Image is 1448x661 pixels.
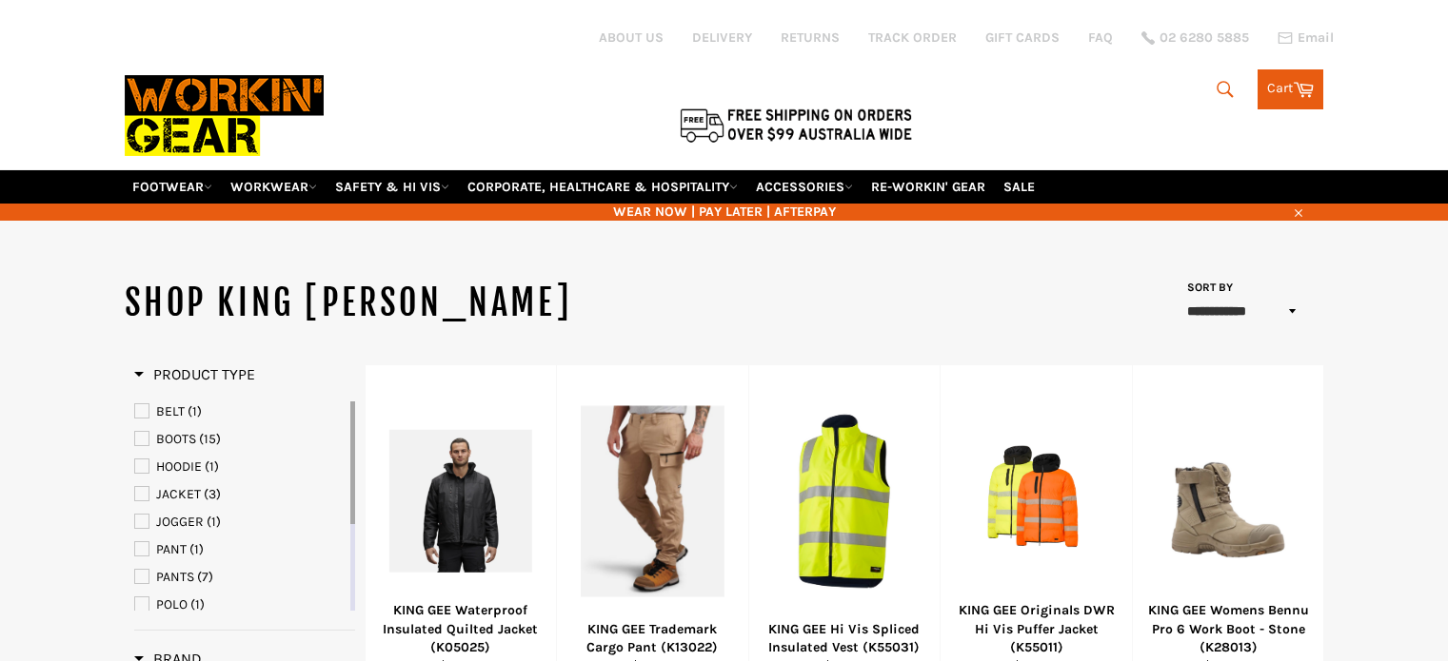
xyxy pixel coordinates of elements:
a: BOOTS [134,429,347,450]
a: Cart [1258,69,1323,109]
span: 02 6280 5885 [1160,31,1249,45]
a: RE-WORKIN' GEAR [863,170,993,204]
a: 02 6280 5885 [1141,31,1249,45]
span: (1) [205,458,219,475]
div: KING GEE Hi Vis Spliced Insulated Vest (K55031) [761,620,928,657]
span: JACKET [156,486,201,502]
a: JOGGER [134,512,347,533]
h1: SHOP KING [PERSON_NAME] [125,280,724,327]
a: BELT [134,401,347,422]
span: HOODIE [156,458,202,475]
a: POLO [134,594,347,615]
img: Flat $9.95 shipping Australia wide [677,105,915,145]
div: KING GEE Trademark Cargo Pant (K13022) [569,620,737,657]
span: (15) [199,431,221,447]
span: WEAR NOW | PAY LATER | AFTERPAY [125,203,1324,221]
a: FOOTWEAR [125,170,220,204]
span: PANT [156,541,187,557]
span: (1) [188,403,202,419]
a: SALE [996,170,1042,204]
a: HOODIE [134,457,347,477]
span: POLO [156,596,188,612]
a: GIFT CARDS [985,29,1060,47]
span: JOGGER [156,514,204,530]
a: DELIVERY [692,29,752,47]
span: (1) [190,596,205,612]
span: (1) [189,541,204,557]
span: (1) [207,514,221,530]
a: FAQ [1088,29,1113,47]
label: Sort by [1181,280,1234,296]
a: PANTS [134,567,347,588]
img: Workin Gear leaders in Workwear, Safety Boots, PPE, Uniforms. Australia's No.1 in Workwear [125,62,324,169]
span: Product Type [134,365,255,383]
span: (7) [197,569,213,585]
a: PANT [134,539,347,560]
a: Email [1278,30,1334,46]
span: BOOTS [156,431,196,447]
span: Email [1298,31,1334,45]
div: KING GEE Womens Bennu Pro 6 Work Boot - Stone (K28013) [1144,601,1312,656]
a: WORKWEAR [223,170,325,204]
a: SAFETY & HI VIS [327,170,457,204]
a: ABOUT US [599,29,664,47]
div: KING GEE Waterproof Insulated Quilted Jacket (K05025) [377,601,545,656]
a: JACKET [134,484,347,505]
a: RETURNS [781,29,840,47]
a: ACCESSORIES [748,170,861,204]
a: TRACK ORDER [868,29,957,47]
h3: Product Type [134,365,255,384]
span: BELT [156,403,185,419]
div: KING GEE Originals DWR Hi Vis Puffer Jacket (K55011) [953,601,1121,656]
a: CORPORATE, HEALTHCARE & HOSPITALITY [460,170,745,204]
span: PANTS [156,569,194,585]
span: (3) [204,486,221,502]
